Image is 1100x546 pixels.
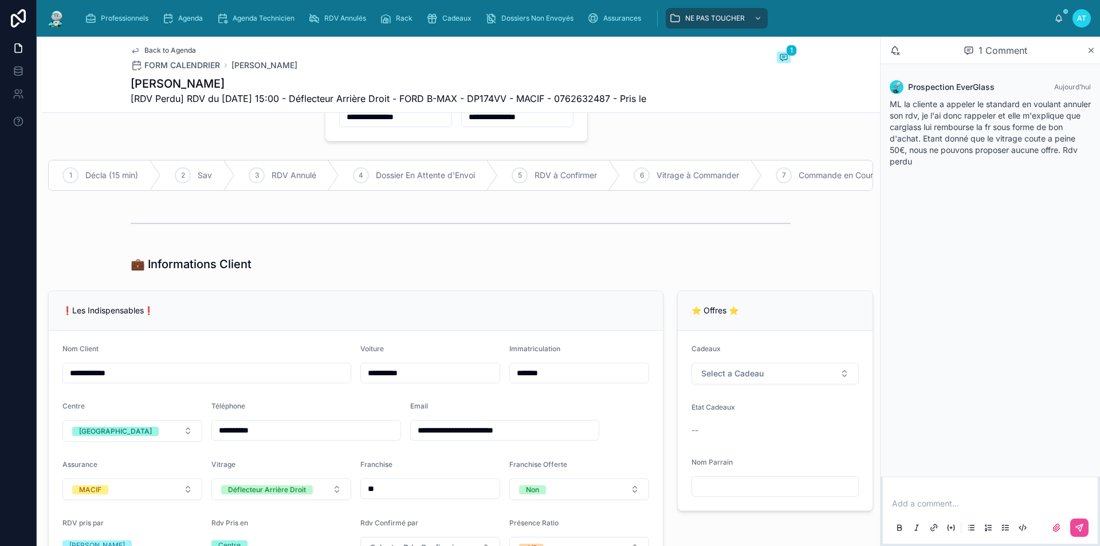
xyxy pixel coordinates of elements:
span: Décla (15 min) [85,170,138,181]
a: Professionnels [81,8,156,29]
span: Nom Client [62,344,99,353]
button: Select Button [692,363,859,384]
button: Select Button [509,478,649,500]
span: Vitrage [211,460,235,469]
span: Assurances [603,14,641,23]
span: Franchise [360,460,392,469]
span: 5 [518,171,522,180]
span: Centre [62,402,85,410]
span: RDV Annulé [272,170,316,181]
span: 3 [255,171,259,180]
div: Déflecteur Arrière Droit [228,485,306,494]
a: Rack [376,8,421,29]
button: Select Button [62,478,202,500]
a: Dossiers Non Envoyés [482,8,582,29]
span: Aujourd’hui [1054,83,1091,91]
span: Rdv Confirmé par [360,518,418,527]
a: NE PAS TOUCHER [666,8,768,29]
span: Assurance [62,460,97,469]
span: Vitrage à Commander [657,170,739,181]
a: RDV Annulés [305,8,374,29]
a: [PERSON_NAME] [231,60,297,71]
button: Select Button [62,420,202,442]
button: Select Button [211,478,351,500]
div: MACIF [79,485,101,494]
span: RDV pris par [62,518,104,527]
button: 1 [777,52,791,65]
span: Téléphone [211,402,245,410]
span: Back to Agenda [144,46,196,55]
span: Sav [198,170,212,181]
span: RDV à Confirmer [535,170,597,181]
span: Rdv Pris en [211,518,248,527]
span: Cadeaux [692,344,721,353]
a: Cadeaux [423,8,480,29]
span: Etat Cadeaux [692,403,735,411]
div: scrollable content [76,6,1054,31]
span: FORM CALENDRIER [144,60,220,71]
span: Cadeaux [442,14,472,23]
span: Présence Ratio [509,518,559,527]
span: Dossiers Non Envoyés [501,14,573,23]
span: Voiture [360,344,384,353]
span: Commande en Cours [799,170,877,181]
span: Rack [396,14,412,23]
span: Dossier En Attente d'Envoi [376,170,475,181]
span: -- [692,425,698,436]
span: [RDV Perdu] RDV du [DATE] 15:00 - Déflecteur Arrière Droit - FORD B-MAX - DP174VV - MACIF - 07626... [131,92,646,105]
a: Back to Agenda [131,46,196,55]
h1: [PERSON_NAME] [131,76,646,92]
span: ❗Les Indispensables❗ [62,305,154,315]
img: App logo [46,9,66,28]
span: NE PAS TOUCHER [685,14,745,23]
span: RDV Annulés [324,14,366,23]
span: 1 [69,171,72,180]
span: Select a Cadeau [701,368,764,379]
span: Prospection EverGlass [908,81,995,93]
h1: 💼 Informations Client [131,256,252,272]
span: 6 [640,171,644,180]
a: FORM CALENDRIER [131,60,220,71]
a: Assurances [584,8,649,29]
span: Email [410,402,428,410]
span: 4 [359,171,363,180]
span: Agenda Technicien [233,14,294,23]
span: Agenda [178,14,203,23]
span: ML la cliente a appeler le standard en voulant annuler son rdv, je l'ai donc rappeler et elle m'e... [890,99,1091,166]
a: Agenda Technicien [213,8,302,29]
span: AT [1077,14,1086,23]
span: Nom Parrain [692,458,733,466]
span: Professionnels [101,14,148,23]
span: 1 [786,45,797,56]
span: 1 Comment [979,44,1027,57]
a: Agenda [159,8,211,29]
span: ⭐ Offres ⭐ [692,305,738,315]
div: Non [526,485,539,494]
span: 7 [782,171,786,180]
span: Franchise Offerte [509,460,567,469]
div: [GEOGRAPHIC_DATA] [79,427,152,436]
span: Immatriculation [509,344,560,353]
span: 2 [181,171,185,180]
